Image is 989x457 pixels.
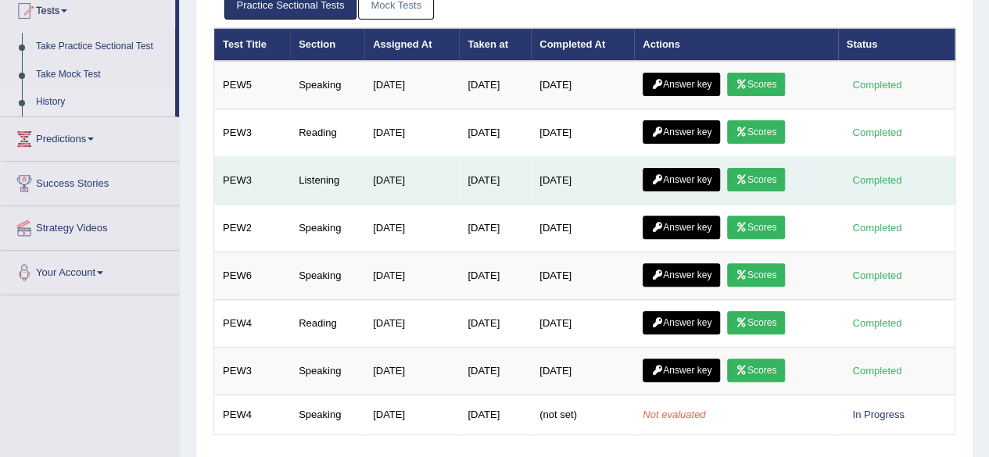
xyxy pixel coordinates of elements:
td: Reading [290,300,364,348]
td: PEW5 [214,61,291,109]
td: [DATE] [459,300,531,348]
td: [DATE] [531,109,634,157]
div: Completed [847,124,908,141]
td: [DATE] [531,348,634,395]
td: [DATE] [364,395,459,435]
a: Scores [727,73,785,96]
td: [DATE] [459,109,531,157]
td: [DATE] [459,157,531,205]
td: Reading [290,109,364,157]
td: [DATE] [459,395,531,435]
a: Strategy Videos [1,206,179,245]
td: [DATE] [364,109,459,157]
td: [DATE] [364,157,459,205]
a: Your Account [1,251,179,290]
div: Completed [847,172,908,188]
a: Scores [727,216,785,239]
td: PEW4 [214,300,291,348]
a: Answer key [643,311,720,334]
td: [DATE] [364,61,459,109]
th: Test Title [214,28,291,61]
td: [DATE] [364,205,459,252]
td: PEW4 [214,395,291,435]
td: [DATE] [531,252,634,300]
td: [DATE] [459,61,531,109]
a: Answer key [643,120,720,144]
a: History [29,88,175,116]
td: [DATE] [364,252,459,300]
a: Scores [727,359,785,382]
td: PEW3 [214,157,291,205]
th: Completed At [531,28,634,61]
td: PEW3 [214,348,291,395]
td: Listening [290,157,364,205]
td: PEW2 [214,205,291,252]
td: [DATE] [531,300,634,348]
td: [DATE] [531,205,634,252]
th: Assigned At [364,28,459,61]
td: Speaking [290,348,364,395]
div: Completed [847,362,908,379]
a: Answer key [643,73,720,96]
th: Actions [634,28,837,61]
a: Answer key [643,359,720,382]
a: Scores [727,120,785,144]
a: Success Stories [1,162,179,201]
td: [DATE] [531,61,634,109]
span: (not set) [539,409,577,420]
em: Not evaluated [643,409,705,420]
td: [DATE] [531,157,634,205]
a: Answer key [643,168,720,191]
td: Speaking [290,61,364,109]
th: Taken at [459,28,531,61]
div: Completed [847,77,908,93]
a: Answer key [643,216,720,239]
td: Speaking [290,205,364,252]
td: [DATE] [364,348,459,395]
div: Completed [847,220,908,236]
td: PEW3 [214,109,291,157]
a: Scores [727,263,785,287]
td: [DATE] [459,205,531,252]
a: Take Mock Test [29,61,175,89]
div: In Progress [847,406,911,423]
a: Answer key [643,263,720,287]
a: Scores [727,168,785,191]
div: Completed [847,315,908,331]
td: [DATE] [364,300,459,348]
div: Completed [847,267,908,284]
a: Scores [727,311,785,334]
td: [DATE] [459,252,531,300]
td: PEW6 [214,252,291,300]
td: [DATE] [459,348,531,395]
th: Section [290,28,364,61]
td: Speaking [290,395,364,435]
td: Speaking [290,252,364,300]
a: Predictions [1,117,179,156]
a: Take Practice Sectional Test [29,33,175,61]
th: Status [838,28,955,61]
